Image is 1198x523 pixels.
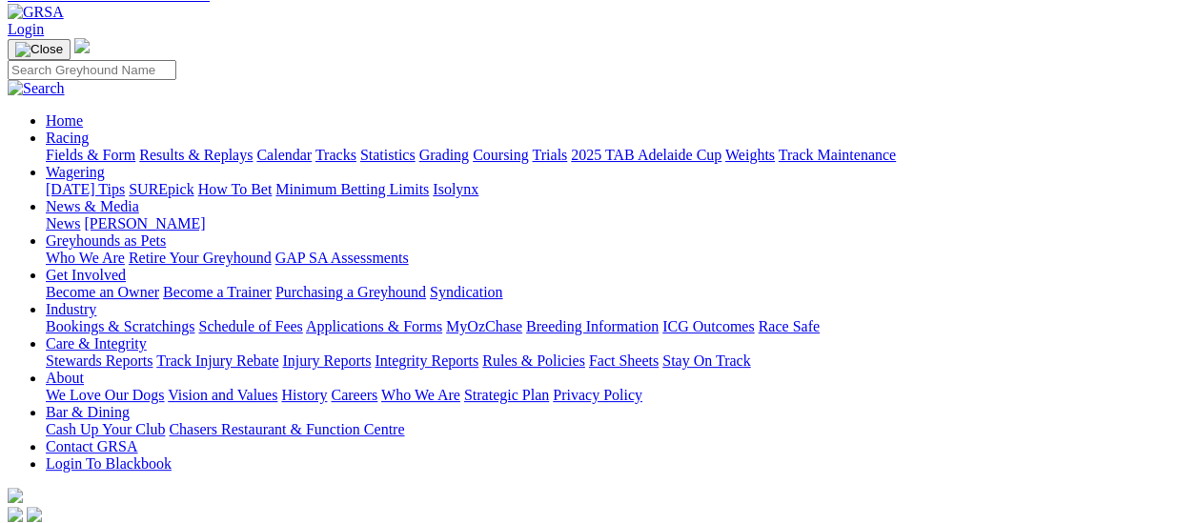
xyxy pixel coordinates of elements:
a: MyOzChase [446,318,522,334]
a: Wagering [46,164,105,180]
div: News & Media [46,215,1190,232]
a: How To Bet [198,181,273,197]
a: Tracks [315,147,356,163]
a: Become a Trainer [163,284,272,300]
a: Bookings & Scratchings [46,318,194,334]
a: About [46,370,84,386]
a: ICG Outcomes [662,318,754,334]
a: Track Maintenance [779,147,896,163]
a: Isolynx [433,181,478,197]
a: Privacy Policy [553,387,642,403]
button: Toggle navigation [8,39,71,60]
div: About [46,387,1190,404]
a: Fact Sheets [589,352,659,369]
a: We Love Our Dogs [46,387,164,403]
a: Login To Blackbook [46,455,172,472]
a: Purchasing a Greyhound [275,284,426,300]
a: Race Safe [758,318,819,334]
a: Careers [331,387,377,403]
a: Home [46,112,83,129]
a: Breeding Information [526,318,659,334]
a: Bar & Dining [46,404,130,420]
div: Greyhounds as Pets [46,250,1190,267]
a: Calendar [256,147,312,163]
a: Results & Replays [139,147,253,163]
a: [PERSON_NAME] [84,215,205,231]
img: logo-grsa-white.png [74,38,90,53]
a: Strategic Plan [464,387,549,403]
a: 2025 TAB Adelaide Cup [571,147,721,163]
a: Fields & Form [46,147,135,163]
a: Syndication [430,284,502,300]
img: GRSA [8,4,64,21]
a: Integrity Reports [375,352,478,369]
a: [DATE] Tips [46,181,125,197]
a: Login [8,21,44,37]
a: News & Media [46,198,139,214]
a: Greyhounds as Pets [46,232,166,249]
a: Become an Owner [46,284,159,300]
a: Who We Are [46,250,125,266]
a: Weights [725,147,775,163]
a: Rules & Policies [482,352,585,369]
a: SUREpick [129,181,193,197]
a: Contact GRSA [46,438,137,454]
a: History [281,387,327,403]
div: Industry [46,318,1190,335]
a: Stewards Reports [46,352,152,369]
a: Chasers Restaurant & Function Centre [169,421,404,437]
div: Wagering [46,181,1190,198]
a: Retire Your Greyhound [129,250,272,266]
a: Schedule of Fees [198,318,302,334]
a: News [46,215,80,231]
a: Who We Are [381,387,460,403]
a: Racing [46,130,89,146]
div: Racing [46,147,1190,164]
a: Coursing [473,147,529,163]
img: twitter.svg [27,507,42,522]
a: GAP SA Assessments [275,250,409,266]
div: Care & Integrity [46,352,1190,370]
img: facebook.svg [8,507,23,522]
img: Search [8,80,65,97]
input: Search [8,60,176,80]
div: Bar & Dining [46,421,1190,438]
a: Industry [46,301,96,317]
a: Minimum Betting Limits [275,181,429,197]
a: Grading [419,147,469,163]
a: Applications & Forms [306,318,442,334]
div: Get Involved [46,284,1190,301]
a: Injury Reports [282,352,371,369]
a: Vision and Values [168,387,277,403]
a: Statistics [360,147,416,163]
a: Get Involved [46,267,126,283]
img: Close [15,42,63,57]
a: Track Injury Rebate [156,352,278,369]
a: Cash Up Your Club [46,421,165,437]
img: logo-grsa-white.png [8,488,23,503]
a: Stay On Track [662,352,750,369]
a: Care & Integrity [46,335,147,352]
a: Trials [532,147,567,163]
